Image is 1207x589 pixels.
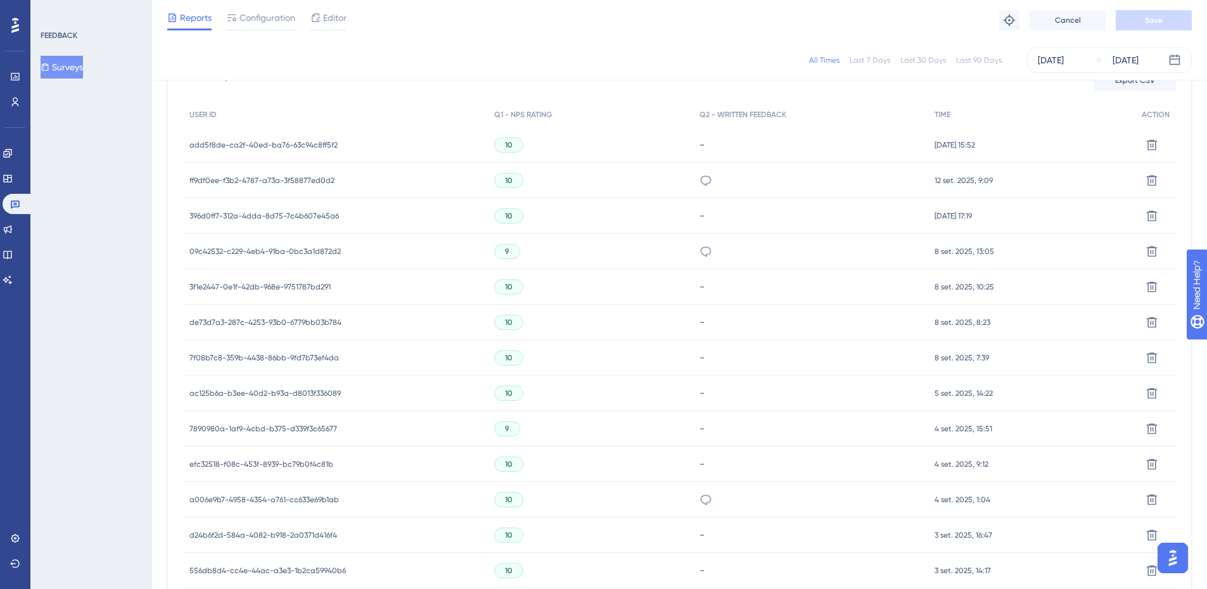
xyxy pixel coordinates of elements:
[1116,10,1192,30] button: Save
[699,139,922,151] div: -
[189,317,342,327] span: de73d7a3-287c-4253-93b0-6779bb03b784
[189,495,339,505] span: a006e9b7-4958-4354-a761-cc633e69b1ab
[189,530,337,540] span: d24b6f2d-584a-4082-b918-2a0371d416f4
[935,175,993,186] span: 12 set. 2025, 9:09
[189,459,333,469] span: efc32518-f08c-453f-8939-bc79b0f4c81b
[505,530,513,540] span: 10
[189,110,217,120] span: USER ID
[183,69,253,92] span: Latest Responses
[935,140,975,150] span: [DATE] 15:52
[505,317,513,327] span: 10
[189,175,335,186] span: ff9df0ee-f3b2-4787-a73a-3f58877ed0d2
[189,246,341,256] span: 09c42532-c229-4eb4-91ba-0bc3a1d872d2
[935,459,988,469] span: 4 set. 2025, 9:12
[505,211,513,221] span: 10
[189,282,331,292] span: 3f1e2447-0e1f-42db-968e-9751787bd291
[1055,15,1081,25] span: Cancel
[935,566,991,576] span: 3 set. 2025, 14:17
[180,10,212,25] span: Reports
[1115,75,1155,85] span: Export CSV
[505,424,509,434] span: 9
[189,566,346,576] span: 556db8d4-cc4e-44ac-a3e3-1b2ca59940b6
[189,388,341,398] span: ac125b6a-b3ee-40d2-b93a-d8013f336089
[809,55,840,65] div: All Times
[505,566,513,576] span: 10
[956,55,1002,65] div: Last 90 Days
[699,387,922,399] div: -
[1113,53,1139,68] div: [DATE]
[1142,110,1170,120] span: ACTION
[935,530,992,540] span: 3 set. 2025, 16:47
[30,3,79,18] span: Need Help?
[189,424,337,434] span: 7890980a-1af9-4cbd-b375-d339f3c65677
[323,10,347,25] span: Editor
[189,140,338,150] span: add5f8de-ca2f-40ed-ba76-63c94c8ff5f2
[1094,70,1176,91] button: Export CSV
[935,110,950,120] span: TIME
[1154,539,1192,577] iframe: UserGuiding AI Assistant Launcher
[935,353,989,363] span: 8 set. 2025, 7:39
[935,211,972,221] span: [DATE] 17:19
[699,281,922,293] div: -
[699,458,922,470] div: -
[41,56,83,79] button: Surveys
[189,353,339,363] span: 7f08b7c8-359b-4438-86bb-9fd7b73ef4da
[935,246,994,256] span: 8 set. 2025, 13:05
[935,317,990,327] span: 8 set. 2025, 8:23
[699,351,922,364] div: -
[505,459,513,469] span: 10
[699,564,922,576] div: -
[505,175,513,186] span: 10
[900,55,946,65] div: Last 30 Days
[699,422,922,434] div: -
[935,424,992,434] span: 4 set. 2025, 15:51
[1145,15,1163,25] span: Save
[505,388,513,398] span: 10
[505,495,513,505] span: 10
[935,495,990,505] span: 4 set. 2025, 1:04
[1038,53,1064,68] div: [DATE]
[505,140,513,150] span: 10
[699,529,922,541] div: -
[699,210,922,222] div: -
[1030,10,1106,30] button: Cancel
[239,10,295,25] span: Configuration
[850,55,890,65] div: Last 7 Days
[699,110,786,120] span: Q2 - WRITTEN FEEDBACK
[505,353,513,363] span: 10
[935,388,993,398] span: 5 set. 2025, 14:22
[41,30,77,41] div: FEEDBACK
[699,316,922,328] div: -
[494,110,552,120] span: Q1 - NPS RATING
[189,211,339,221] span: 396d0ff7-312a-4dda-8d75-7c4b607e45a6
[505,246,509,256] span: 9
[935,282,994,292] span: 8 set. 2025, 10:25
[505,282,513,292] span: 10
